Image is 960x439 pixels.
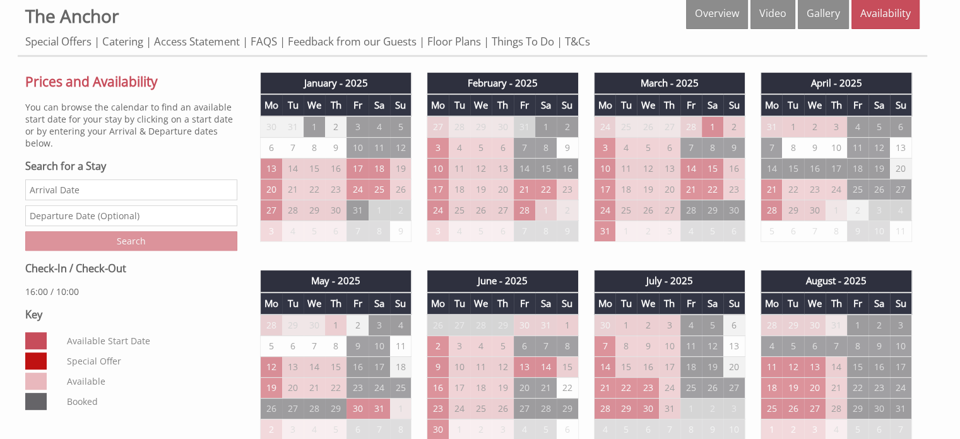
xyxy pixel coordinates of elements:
[615,116,637,138] td: 25
[680,159,702,179] td: 14
[637,138,658,159] td: 5
[890,138,911,159] td: 13
[702,94,723,116] th: Sa
[761,200,782,221] td: 28
[390,336,412,357] td: 11
[449,138,470,159] td: 4
[369,159,390,179] td: 18
[25,4,119,28] a: The Anchor
[637,159,658,179] td: 12
[535,159,557,179] td: 15
[492,94,513,116] th: Th
[492,336,513,357] td: 5
[427,138,449,159] td: 3
[761,270,911,292] th: August - 2025
[847,221,868,242] td: 9
[347,116,368,138] td: 3
[847,94,868,116] th: Fr
[723,179,745,200] td: 23
[325,200,347,221] td: 30
[390,138,412,159] td: 12
[427,221,449,242] td: 3
[637,179,658,200] td: 19
[325,292,347,315] th: Th
[868,116,890,138] td: 5
[102,34,143,49] a: Catering
[25,159,237,173] h3: Search for a Stay
[702,315,723,336] td: 5
[659,221,680,242] td: 3
[782,116,803,138] td: 1
[615,221,637,242] td: 1
[347,221,368,242] td: 7
[514,200,535,221] td: 28
[427,159,449,179] td: 10
[637,315,658,336] td: 2
[557,94,578,116] th: Su
[723,315,745,336] td: 6
[261,292,282,315] th: Mo
[25,308,237,322] h3: Key
[637,94,658,116] th: We
[723,221,745,242] td: 6
[347,336,368,357] td: 9
[427,73,578,94] th: February - 2025
[868,292,890,315] th: Sa
[680,116,702,138] td: 28
[826,116,847,138] td: 3
[557,200,578,221] td: 2
[557,315,578,336] td: 1
[449,116,470,138] td: 28
[449,221,470,242] td: 4
[868,138,890,159] td: 12
[449,292,470,315] th: Tu
[282,94,304,116] th: Tu
[782,94,803,116] th: Tu
[427,200,449,221] td: 24
[427,315,449,336] td: 26
[492,34,554,49] a: Things To Do
[680,179,702,200] td: 21
[282,336,304,357] td: 6
[535,116,557,138] td: 1
[659,200,680,221] td: 27
[723,292,745,315] th: Su
[804,179,826,200] td: 23
[761,94,782,116] th: Mo
[25,73,237,90] a: Prices and Availability
[637,292,658,315] th: We
[557,179,578,200] td: 23
[492,116,513,138] td: 30
[514,292,535,315] th: Fr
[390,94,412,116] th: Su
[325,159,347,179] td: 16
[804,315,826,336] td: 30
[615,200,637,221] td: 25
[782,292,803,315] th: Tu
[594,200,615,221] td: 24
[369,315,390,336] td: 3
[868,94,890,116] th: Sa
[594,221,615,242] td: 31
[826,292,847,315] th: Th
[535,179,557,200] td: 22
[615,315,637,336] td: 1
[288,34,417,49] a: Feedback from our Guests
[390,221,412,242] td: 9
[304,221,325,242] td: 5
[557,116,578,138] td: 2
[304,315,325,336] td: 30
[868,200,890,221] td: 3
[615,138,637,159] td: 4
[890,159,911,179] td: 20
[492,315,513,336] td: 29
[535,94,557,116] th: Sa
[847,179,868,200] td: 25
[449,315,470,336] td: 27
[304,116,325,138] td: 1
[535,200,557,221] td: 1
[347,315,368,336] td: 2
[847,138,868,159] td: 11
